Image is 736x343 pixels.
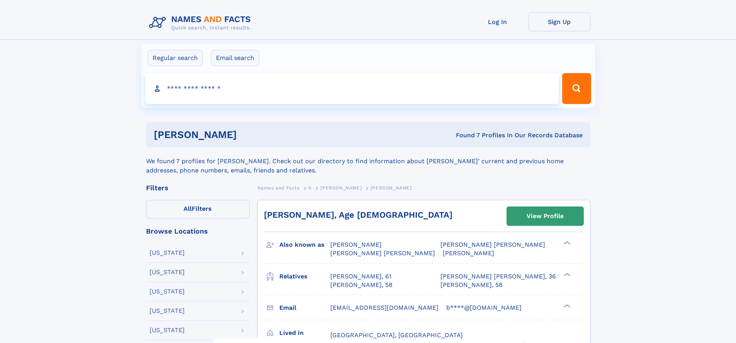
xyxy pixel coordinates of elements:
div: [US_STATE] [150,269,185,275]
h1: [PERSON_NAME] [154,130,347,140]
input: search input [145,73,559,104]
span: [PERSON_NAME] [PERSON_NAME] [330,249,435,257]
label: Regular search [148,50,203,66]
div: [US_STATE] [150,288,185,295]
a: Names and Facts [257,183,300,193]
div: We found 7 profiles for [PERSON_NAME]. Check out our directory to find information about [PERSON_... [146,147,590,175]
span: [GEOGRAPHIC_DATA], [GEOGRAPHIC_DATA] [330,331,463,339]
span: [PERSON_NAME] [371,185,412,191]
span: K [308,185,312,191]
a: [PERSON_NAME], 58 [440,281,503,289]
div: Found 7 Profiles In Our Records Database [346,131,583,140]
a: Log In [467,12,529,31]
div: [US_STATE] [150,250,185,256]
div: [US_STATE] [150,308,185,314]
span: [PERSON_NAME] [330,241,382,248]
a: [PERSON_NAME], Age [DEMOGRAPHIC_DATA] [264,210,452,220]
span: [PERSON_NAME] [320,185,362,191]
a: K [308,183,312,193]
div: ❯ [562,241,571,246]
h3: Lived in [279,326,330,340]
h3: Relatives [279,270,330,283]
a: [PERSON_NAME], 58 [330,281,393,289]
img: Logo Names and Facts [146,12,257,33]
div: Filters [146,184,250,191]
div: ❯ [562,303,571,308]
span: All [184,205,192,212]
span: [PERSON_NAME] [443,249,494,257]
a: [PERSON_NAME] [320,183,362,193]
div: ❯ [562,272,571,277]
a: View Profile [507,207,583,225]
h3: Also known as [279,238,330,251]
div: [US_STATE] [150,327,185,333]
label: Filters [146,200,250,218]
a: [PERSON_NAME] [PERSON_NAME], 36 [440,272,556,281]
span: [EMAIL_ADDRESS][DOMAIN_NAME] [330,304,439,311]
div: Browse Locations [146,228,250,235]
span: [PERSON_NAME] [PERSON_NAME] [440,241,545,248]
div: View Profile [527,207,564,225]
button: Search Button [562,73,591,104]
a: [PERSON_NAME], 61 [330,272,391,281]
a: Sign Up [529,12,590,31]
label: Email search [211,50,259,66]
h3: Email [279,301,330,314]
